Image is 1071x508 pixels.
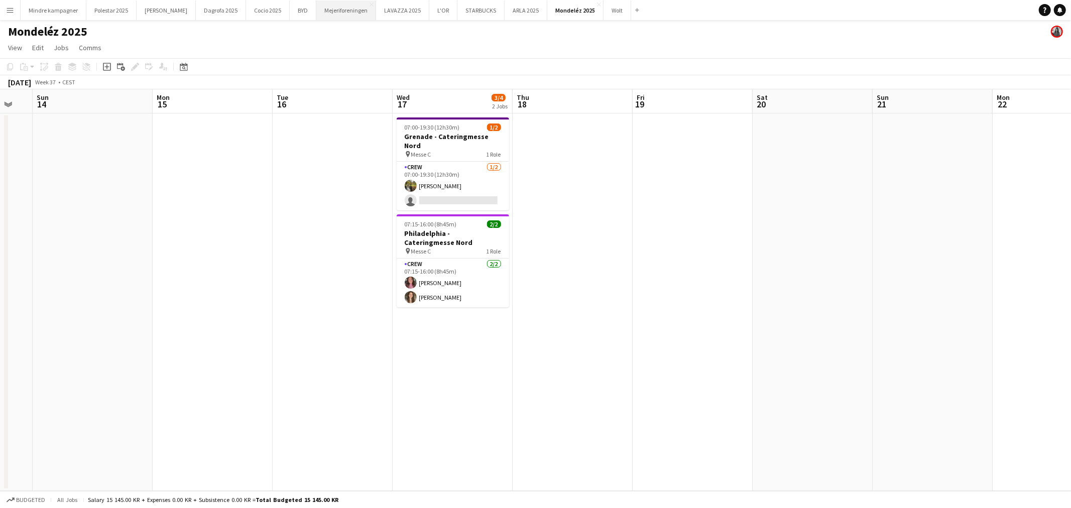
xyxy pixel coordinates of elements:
[397,93,410,102] span: Wed
[635,98,645,110] span: 19
[35,98,49,110] span: 14
[33,78,58,86] span: Week 37
[397,117,509,210] app-job-card: 07:00-19:30 (12h30m)1/2Grenade - Cateringmesse Nord Messe C1 RoleCrew1/207:00-19:30 (12h30m)[PERS...
[37,93,49,102] span: Sun
[75,41,105,54] a: Comms
[277,93,288,102] span: Tue
[875,98,889,110] span: 21
[88,496,338,503] div: Salary 15 145.00 KR + Expenses 0.00 KR + Subsistence 0.00 KR =
[397,214,509,307] app-job-card: 07:15-16:00 (8h45m)2/2Philadelphia - Cateringmesse Nord Messe C1 RoleCrew2/207:15-16:00 (8h45m)[P...
[487,220,501,228] span: 2/2
[397,229,509,247] h3: Philadelphia - Cateringmesse Nord
[8,43,22,52] span: View
[397,162,509,210] app-card-role: Crew1/207:00-19:30 (12h30m)[PERSON_NAME]
[877,93,889,102] span: Sun
[196,1,246,20] button: Dagrofa 2025
[995,98,1010,110] span: 22
[32,43,44,52] span: Edit
[62,78,75,86] div: CEST
[137,1,196,20] button: [PERSON_NAME]
[405,123,460,131] span: 07:00-19:30 (12h30m)
[487,151,501,158] span: 1 Role
[8,24,87,39] h1: Mondeléz 2025
[1051,26,1063,38] app-user-avatar: Mia Tidemann
[757,93,768,102] span: Sat
[395,98,410,110] span: 17
[54,43,69,52] span: Jobs
[637,93,645,102] span: Fri
[515,98,529,110] span: 18
[79,43,101,52] span: Comms
[429,1,457,20] button: L'OR
[55,496,79,503] span: All jobs
[275,98,288,110] span: 16
[290,1,316,20] button: BYD
[492,94,506,101] span: 3/4
[397,132,509,150] h3: Grenade - Cateringmesse Nord
[487,123,501,131] span: 1/2
[256,496,338,503] span: Total Budgeted 15 145.00 KR
[376,1,429,20] button: LAVAZZA 2025
[397,259,509,307] app-card-role: Crew2/207:15-16:00 (8h45m)[PERSON_NAME][PERSON_NAME]
[517,93,529,102] span: Thu
[28,41,48,54] a: Edit
[547,1,604,20] button: Mondeléz 2025
[86,1,137,20] button: Polestar 2025
[457,1,505,20] button: STARBUCKS
[21,1,86,20] button: Mindre kampagner
[487,247,501,255] span: 1 Role
[50,41,73,54] a: Jobs
[8,77,31,87] div: [DATE]
[997,93,1010,102] span: Mon
[316,1,376,20] button: Mejeriforeningen
[411,247,431,255] span: Messe C
[411,151,431,158] span: Messe C
[157,93,170,102] span: Mon
[505,1,547,20] button: ARLA 2025
[246,1,290,20] button: Cocio 2025
[5,494,47,505] button: Budgeted
[155,98,170,110] span: 15
[16,496,45,503] span: Budgeted
[4,41,26,54] a: View
[492,102,508,110] div: 2 Jobs
[405,220,457,228] span: 07:15-16:00 (8h45m)
[604,1,631,20] button: Wolt
[755,98,768,110] span: 20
